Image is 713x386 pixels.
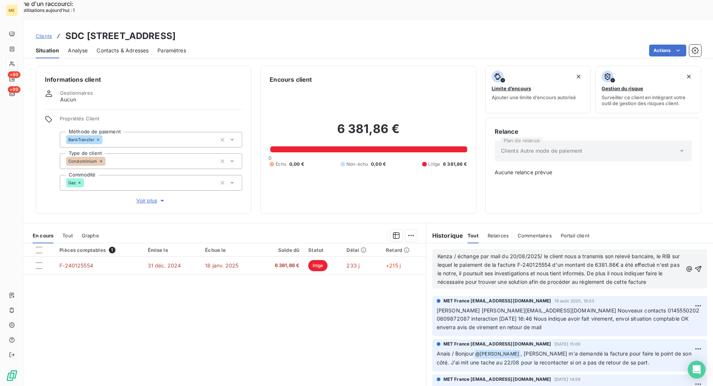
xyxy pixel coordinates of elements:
span: Anais / Bonjour [437,350,474,357]
div: Délai [346,247,377,253]
div: Retard [386,247,421,253]
button: Limite d’encoursAjouter une limite d’encours autorisé [485,66,591,113]
span: , [PERSON_NAME] m'a demandé la facture pour faire le point de son côté. J'ai mit une tache au 22/... [437,350,693,366]
span: 0,00 € [289,161,304,168]
span: Commentaires [518,233,552,239]
span: Aucun [60,96,76,103]
span: 19 août 2025, 16:53 [554,299,595,303]
span: Propriétés Client [60,116,242,126]
button: Gestion du risqueSurveiller ce client en intégrant votre outil de gestion des risques client. [595,66,701,113]
span: +99 [8,86,20,93]
div: Solde dû [263,247,299,253]
span: Gestion du risque [602,85,643,91]
h3: SDC [STREET_ADDRESS] [65,29,176,43]
button: Actions [649,45,686,56]
span: Surveiller ce client en intégrant votre outil de gestion des risques client. [602,94,695,106]
div: Statut [308,247,338,253]
span: @ [PERSON_NAME] [474,350,520,359]
h6: Historique [426,231,463,240]
span: Limite d’encours [492,85,531,91]
span: litige [308,260,328,271]
input: Ajouter une valeur [102,136,108,143]
span: [PERSON_NAME] [PERSON_NAME][EMAIL_ADDRESS][DOMAIN_NAME] Nouveaux contacts 0145550202 0609872087 i... [437,307,701,331]
span: +215 j [386,262,401,269]
div: Échue le [205,247,254,253]
div: Pièces comptables [59,247,139,253]
h6: Encours client [270,75,312,84]
span: BankTransfer [68,137,94,142]
span: Clients Autre mode de paiement [501,147,583,155]
span: 18 janv. 2025 [205,262,238,269]
span: MET France [EMAIL_ADDRESS][DOMAIN_NAME] [443,298,551,304]
a: +99 [6,73,17,85]
span: Portail client [561,233,589,239]
span: Échu [276,161,286,168]
span: Tout [62,233,73,239]
span: Voir plus [136,197,166,204]
span: 233 j [346,262,359,269]
h6: Informations client [45,75,242,84]
input: Ajouter une valeur [105,158,111,165]
span: MET France [EMAIL_ADDRESS][DOMAIN_NAME] [443,376,551,383]
span: F-240125554 [59,262,93,269]
button: Voir plus [60,197,242,205]
a: Clients [36,32,52,40]
span: 0 [268,155,271,161]
span: 6 381,86 € [263,262,299,269]
span: [DATE] 15:00 [554,342,581,346]
div: Open Intercom Messenger [688,361,706,379]
span: Paramètres [157,47,186,54]
span: +99 [8,71,20,78]
span: 31 déc. 2024 [148,262,181,269]
h6: Relance [495,127,692,136]
a: +99 [6,88,17,100]
span: Graphe [82,233,99,239]
span: Litige [428,161,440,168]
span: 6 381,86 € [443,161,467,168]
span: Clients [36,33,52,39]
span: Aucune relance prévue [495,169,692,176]
span: Tout [468,233,479,239]
h2: 6 381,86 € [270,121,467,144]
span: Condominium [68,159,97,163]
span: Contacts & Adresses [97,47,149,54]
span: Situation [36,47,59,54]
span: 0,00 € [371,161,386,168]
span: Ajouter une limite d’encours autorisé [492,94,576,100]
span: Kenza / échange par mail du 20/08/2025/ le client nous a transmis son relevé bancaire, le RIB sur... [437,253,681,285]
span: Gestionnaires [60,90,93,96]
img: Logo LeanPay [6,370,18,382]
input: Ajouter une valeur [84,179,90,186]
span: Relances [488,233,509,239]
span: Analyse [68,47,88,54]
span: MET France [EMAIL_ADDRESS][DOMAIN_NAME] [443,341,551,347]
span: 1 [109,247,115,253]
span: En cours [33,233,53,239]
span: Non-échu [346,161,368,168]
span: Gaz [68,181,76,185]
div: Émise le [148,247,196,253]
span: [DATE] 14:59 [554,377,581,382]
